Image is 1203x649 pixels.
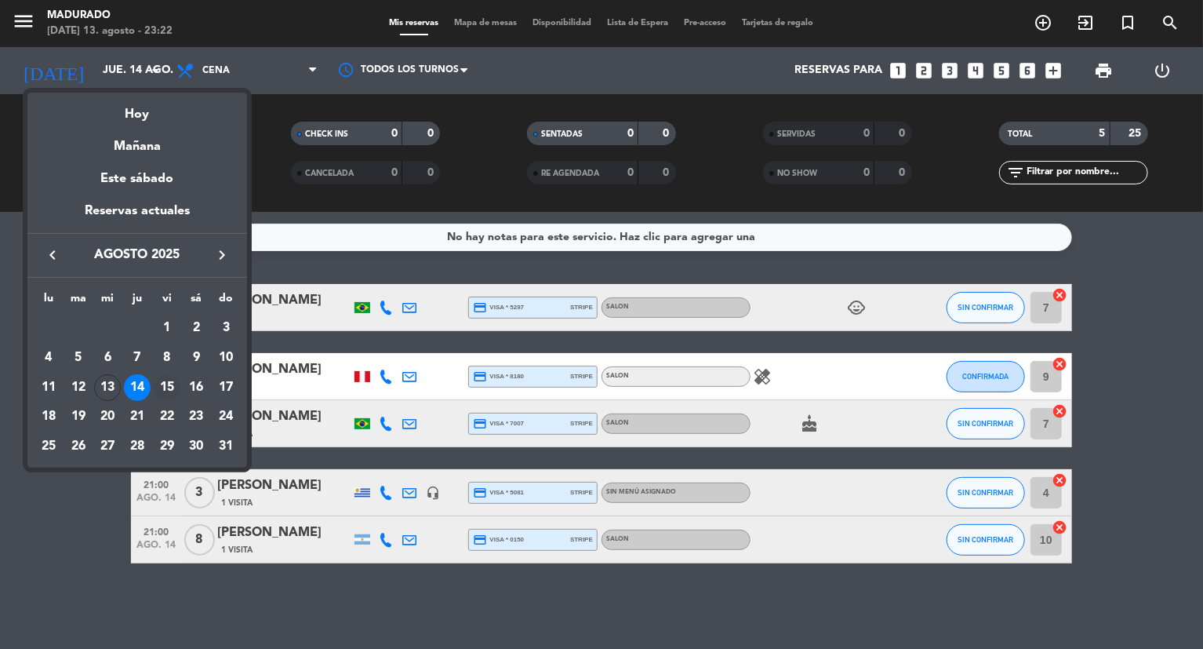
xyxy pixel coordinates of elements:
[122,432,152,461] td: 28 de agosto de 2025
[27,125,247,157] div: Mañana
[124,345,151,371] div: 7
[94,403,121,430] div: 20
[183,345,209,371] div: 9
[183,433,209,460] div: 30
[94,345,121,371] div: 6
[213,403,239,430] div: 24
[65,433,92,460] div: 26
[152,373,182,403] td: 15 de agosto de 2025
[211,343,241,373] td: 10 de agosto de 2025
[35,345,62,371] div: 4
[93,343,122,373] td: 6 de agosto de 2025
[65,374,92,401] div: 12
[211,373,241,403] td: 17 de agosto de 2025
[208,245,236,265] button: keyboard_arrow_right
[211,432,241,461] td: 31 de agosto de 2025
[94,374,121,401] div: 13
[154,433,180,460] div: 29
[211,290,241,314] th: domingo
[27,201,247,233] div: Reservas actuales
[34,402,64,432] td: 18 de agosto de 2025
[183,315,209,341] div: 2
[122,343,152,373] td: 7 de agosto de 2025
[152,313,182,343] td: 1 de agosto de 2025
[34,373,64,403] td: 11 de agosto de 2025
[93,402,122,432] td: 20 de agosto de 2025
[27,93,247,125] div: Hoy
[27,157,247,201] div: Este sábado
[152,343,182,373] td: 8 de agosto de 2025
[35,403,62,430] div: 18
[124,433,151,460] div: 28
[124,403,151,430] div: 21
[64,402,93,432] td: 19 de agosto de 2025
[213,315,239,341] div: 3
[211,402,241,432] td: 24 de agosto de 2025
[65,403,92,430] div: 19
[154,403,180,430] div: 22
[64,432,93,461] td: 26 de agosto de 2025
[93,373,122,403] td: 13 de agosto de 2025
[67,245,208,265] span: agosto 2025
[124,374,151,401] div: 14
[182,432,212,461] td: 30 de agosto de 2025
[43,246,62,264] i: keyboard_arrow_left
[34,343,64,373] td: 4 de agosto de 2025
[93,290,122,314] th: miércoles
[65,345,92,371] div: 5
[154,345,180,371] div: 8
[93,432,122,461] td: 27 de agosto de 2025
[122,290,152,314] th: jueves
[213,345,239,371] div: 10
[182,402,212,432] td: 23 de agosto de 2025
[183,374,209,401] div: 16
[35,433,62,460] div: 25
[183,403,209,430] div: 23
[64,343,93,373] td: 5 de agosto de 2025
[211,313,241,343] td: 3 de agosto de 2025
[154,374,180,401] div: 15
[122,402,152,432] td: 21 de agosto de 2025
[152,402,182,432] td: 22 de agosto de 2025
[182,290,212,314] th: sábado
[38,245,67,265] button: keyboard_arrow_left
[34,290,64,314] th: lunes
[34,432,64,461] td: 25 de agosto de 2025
[152,290,182,314] th: viernes
[213,246,231,264] i: keyboard_arrow_right
[35,374,62,401] div: 11
[213,433,239,460] div: 31
[64,373,93,403] td: 12 de agosto de 2025
[152,432,182,461] td: 29 de agosto de 2025
[154,315,180,341] div: 1
[182,373,212,403] td: 16 de agosto de 2025
[64,290,93,314] th: martes
[94,433,121,460] div: 27
[34,313,152,343] td: AGO.
[182,313,212,343] td: 2 de agosto de 2025
[122,373,152,403] td: 14 de agosto de 2025
[213,374,239,401] div: 17
[182,343,212,373] td: 9 de agosto de 2025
